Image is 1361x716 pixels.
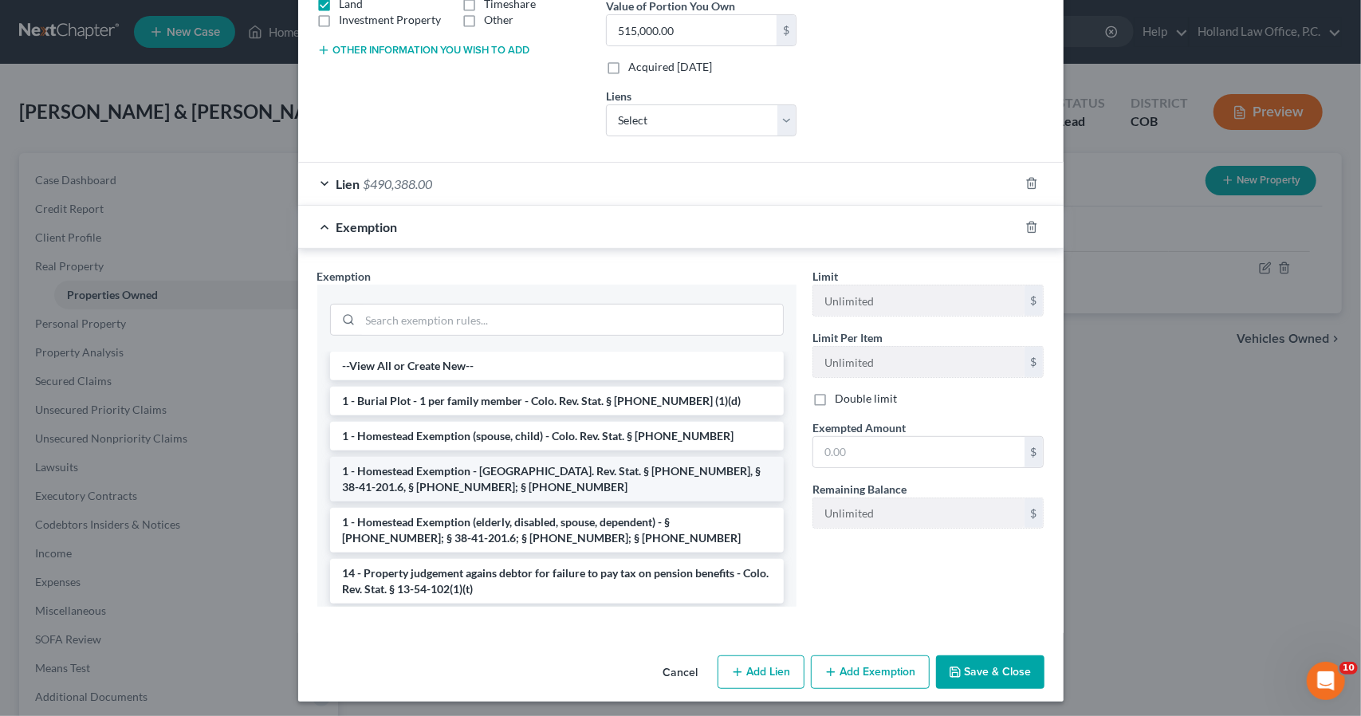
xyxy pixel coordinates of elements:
[651,657,711,689] button: Cancel
[336,176,360,191] span: Lien
[606,88,631,104] label: Liens
[1025,347,1044,377] div: $
[364,176,433,191] span: $490,388.00
[330,457,784,502] li: 1 - Homestead Exemption - [GEOGRAPHIC_DATA]. Rev. Stat. § [PHONE_NUMBER], § 38-41-201.6, § [PHONE...
[317,269,372,283] span: Exemption
[1025,437,1044,467] div: $
[813,498,1025,529] input: --
[811,655,930,689] button: Add Exemption
[330,508,784,553] li: 1 - Homestead Exemption (elderly, disabled, spouse, dependent) - § [PHONE_NUMBER]; § 38-41-201.6;...
[330,422,784,450] li: 1 - Homestead Exemption (spouse, child) - Colo. Rev. Stat. § [PHONE_NUMBER]
[813,285,1025,316] input: --
[812,481,907,498] label: Remaining Balance
[718,655,804,689] button: Add Lien
[812,269,838,283] span: Limit
[1339,662,1358,675] span: 10
[1025,498,1044,529] div: $
[628,59,712,75] label: Acquired [DATE]
[330,352,784,380] li: --View All or Create New--
[777,15,796,45] div: $
[1025,285,1044,316] div: $
[317,44,530,57] button: Other information you wish to add
[360,305,783,335] input: Search exemption rules...
[330,387,784,415] li: 1 - Burial Plot - 1 per family member - Colo. Rev. Stat. § [PHONE_NUMBER] (1)(d)
[340,12,442,28] label: Investment Property
[813,437,1025,467] input: 0.00
[484,12,513,28] label: Other
[336,219,398,234] span: Exemption
[835,391,897,407] label: Double limit
[1307,662,1345,700] iframe: Intercom live chat
[330,559,784,604] li: 14 - Property judgement agains debtor for failure to pay tax on pension benefits - Colo. Rev. Sta...
[812,421,906,435] span: Exempted Amount
[813,347,1025,377] input: --
[936,655,1044,689] button: Save & Close
[607,15,777,45] input: 0.00
[812,329,883,346] label: Limit Per Item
